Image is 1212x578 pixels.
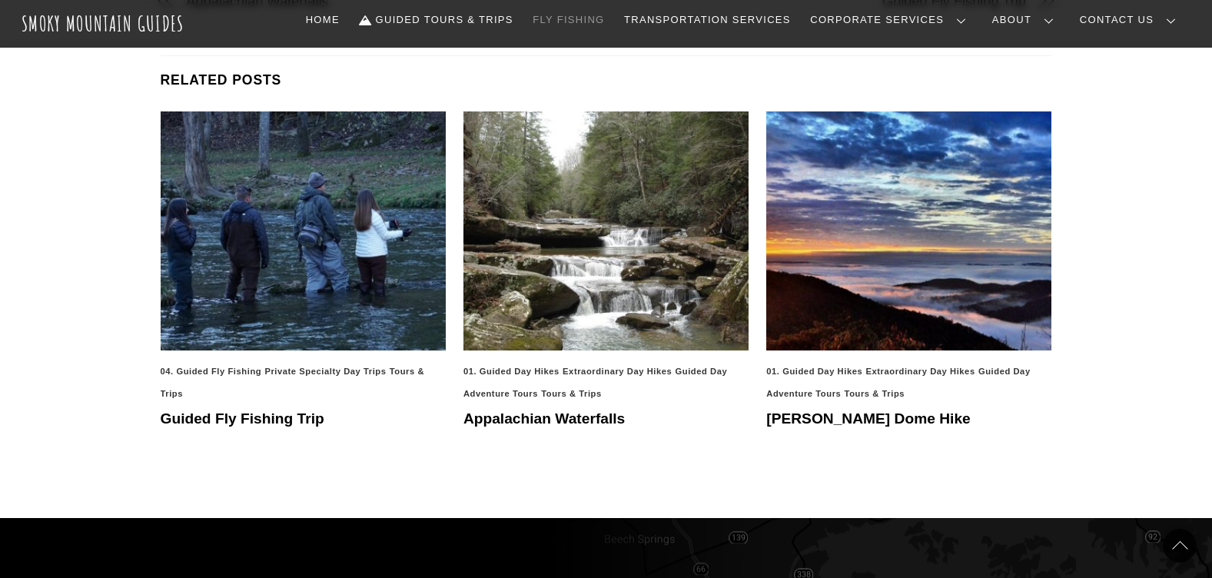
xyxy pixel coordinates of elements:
a: Extraordinary Day Hikes [563,367,672,376]
a: Guided Day Adventure Tours [766,367,1030,399]
span: , [538,389,541,398]
a: Transportation Services [618,4,796,36]
a: [PERSON_NAME] Dome Hike [766,410,970,427]
a: Guided Fly Fishing Trip [161,410,324,427]
a: Tours & Trips [845,389,905,398]
a: Fly Fishing [526,4,610,36]
a: About [986,4,1066,36]
a: Smoky Mountain Guides [22,11,184,36]
a: Extraordinary Day Hikes [865,367,975,376]
a: Private Specialty Day Trips [264,367,386,376]
a: 01. Guided Day Hikes [766,367,862,376]
a: Appalachian Waterfalls [463,410,625,427]
img: 2242952610_0057f41b49_o-min [463,111,749,350]
a: Corporate Services [804,4,978,36]
a: Guided Tours & Trips [354,4,520,36]
h4: Related Posts [161,56,1052,91]
span: , [672,367,675,376]
span: , [862,367,865,376]
span: , [841,389,844,398]
span: , [560,367,563,376]
span: , [387,367,390,376]
a: Home [300,4,346,36]
img: smokymountainguides.com-fishing_tour_02-50 [161,111,446,350]
a: 01. Guided Day Hikes [463,367,560,376]
a: Tours & Trips [541,389,602,398]
img: slide [766,111,1051,350]
a: Contact Us [1074,4,1188,36]
a: 04. Guided Fly Fishing [161,367,262,376]
span: , [261,367,264,376]
span: , [975,367,978,376]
